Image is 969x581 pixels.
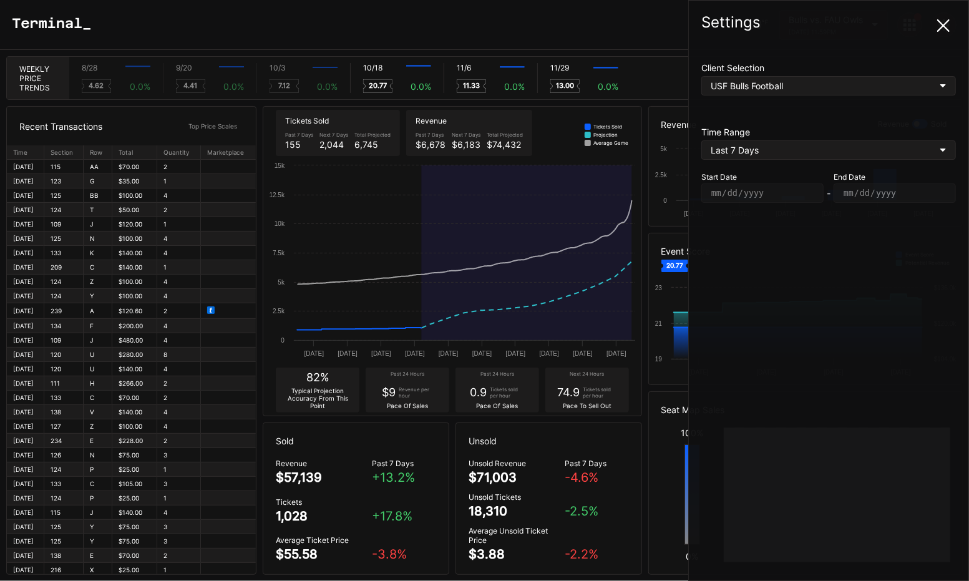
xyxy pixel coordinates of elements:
[317,81,338,92] div: 0.0 %
[472,350,492,357] text: [DATE]
[655,320,663,327] text: 21
[457,63,471,72] div: 11/6
[44,203,83,217] td: 124
[834,172,956,182] div: End Date
[157,217,200,232] td: 1
[112,391,157,405] td: $70.00
[363,63,382,72] div: 10/18
[112,275,157,289] td: $100.00
[13,263,37,271] div: [DATE]
[112,462,157,477] td: $25.00
[701,62,956,73] div: Client Selection
[504,81,525,92] div: 0.0 %
[663,197,667,204] text: 0
[112,188,157,203] td: $100.00
[285,139,313,150] div: 155
[490,386,524,399] div: Tickets sold per hour
[112,246,157,260] td: $140.00
[276,459,372,468] div: Revenue
[655,356,663,363] text: 19
[44,534,83,549] td: 125
[281,337,285,344] text: 0
[13,408,37,416] div: [DATE]
[84,520,112,534] td: Y
[19,121,102,132] div: Recent Transactions
[84,419,112,434] td: Z
[273,308,286,315] text: 2.5k
[304,350,324,357] text: [DATE]
[550,63,569,72] div: 11/29
[184,81,198,90] text: 4.41
[319,132,348,138] div: Next 7 Days
[13,509,37,516] div: [DATE]
[84,362,112,376] td: U
[157,376,200,391] td: 2
[84,289,112,303] td: Y
[84,303,112,319] td: A
[372,547,436,562] div: -3.8 %
[84,145,112,160] th: Row
[207,306,215,314] img: 45974bcc7eb787447536.png
[275,220,285,227] text: 10k
[13,235,37,242] div: [DATE]
[112,505,157,520] td: $140.00
[82,63,97,72] div: 8/28
[44,462,83,477] td: 124
[44,145,83,160] th: Section
[13,351,37,358] div: [DATE]
[157,434,200,448] td: 2
[372,350,392,357] text: [DATE]
[84,260,112,275] td: C
[506,350,526,357] text: [DATE]
[112,434,157,448] td: $228.00
[565,470,629,485] div: -4.6 %
[416,116,523,125] div: Revenue
[649,392,962,427] div: Seat Map Sales
[684,210,704,217] text: [DATE]
[276,509,308,524] div: 1,028
[660,145,668,152] text: 5k
[701,13,956,31] div: Settings
[157,145,200,160] th: Quantity
[552,371,623,379] div: Next 24 Hours
[7,145,44,160] th: Time
[273,250,286,256] text: 7.5k
[112,203,157,217] td: $50.00
[157,275,200,289] td: 4
[112,491,157,505] td: $25.00
[157,232,200,246] td: 4
[157,405,200,419] td: 4
[157,303,200,319] td: 2
[655,285,663,291] text: 23
[157,491,200,505] td: 1
[565,504,629,519] div: -2.5 %
[469,470,517,485] div: $71,003
[44,376,83,391] td: 111
[84,376,112,391] td: H
[84,448,112,462] td: N
[44,362,83,376] td: 120
[276,470,322,485] div: $57,139
[13,437,37,444] div: [DATE]
[416,132,446,138] div: Past 7 Days
[157,477,200,491] td: 3
[661,246,711,256] div: Event Score
[13,249,37,256] div: [DATE]
[476,402,518,409] div: Pace Of Sales
[463,81,480,90] text: 11.33
[112,145,157,160] th: Total
[157,260,200,275] td: 1
[44,319,83,333] td: 134
[157,246,200,260] td: 4
[84,333,112,348] td: J
[565,547,629,562] div: -2.2 %
[278,81,290,90] text: 7.12
[112,303,157,319] td: $120.60
[13,523,37,530] div: [DATE]
[112,448,157,462] td: $75.00
[285,116,391,125] div: Tickets Sold
[157,319,200,333] td: 4
[649,107,962,142] div: Revenue
[487,139,523,150] div: $74,432
[112,333,157,348] td: $480.00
